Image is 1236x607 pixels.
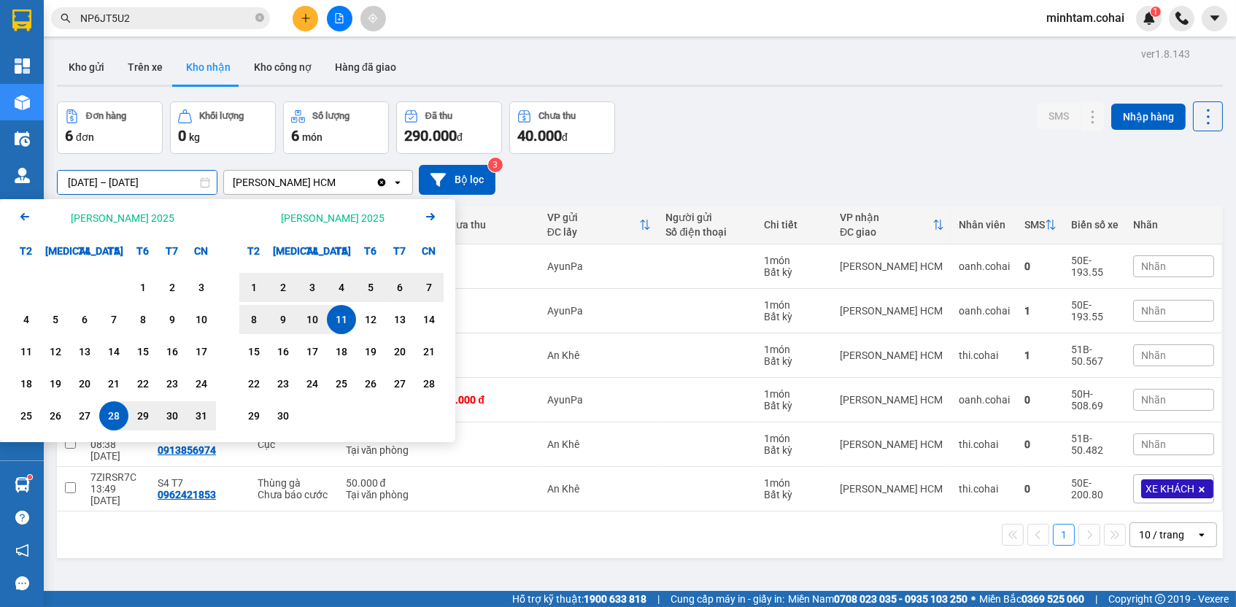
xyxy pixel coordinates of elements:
[547,212,640,223] div: VP gửi
[959,305,1010,317] div: oanh.cohai
[187,369,216,398] div: Choose Chủ Nhật, tháng 08 24 2025. It's available.
[293,6,318,31] button: plus
[334,13,344,23] span: file-add
[71,211,174,225] div: [PERSON_NAME] 2025
[273,375,293,393] div: 23
[269,401,298,430] div: Choose Thứ Ba, tháng 09 30 2025. It's available.
[302,343,322,360] div: 17
[41,305,70,334] div: Choose Thứ Ba, tháng 08 5 2025. It's available.
[244,343,264,360] div: 15
[444,219,533,231] div: Chưa thu
[840,260,944,272] div: [PERSON_NAME] HCM
[58,171,217,194] input: Select a date range.
[269,369,298,398] div: Choose Thứ Ba, tháng 09 23 2025. It's available.
[239,236,269,266] div: T2
[764,255,825,266] div: 1 món
[385,337,414,366] div: Choose Thứ Bảy, tháng 09 20 2025. It's available.
[158,477,243,489] div: S4 T7
[187,337,216,366] div: Choose Chủ Nhật, tháng 08 17 2025. It's available.
[15,511,29,525] span: question-circle
[57,50,116,85] button: Kho gửi
[1017,206,1064,244] th: Toggle SortBy
[1024,349,1057,361] div: 1
[128,236,158,266] div: T6
[1037,103,1081,129] button: SMS
[1141,394,1166,406] span: Nhãn
[45,311,66,328] div: 5
[1155,594,1165,604] span: copyright
[302,131,322,143] span: món
[764,266,825,278] div: Bất kỳ
[665,226,749,238] div: Số điện thoại
[1196,529,1208,541] svg: open
[12,401,41,430] div: Choose Thứ Hai, tháng 08 25 2025. It's available.
[99,305,128,334] div: Choose Thứ Năm, tháng 08 7 2025. It's available.
[1141,260,1166,272] span: Nhãn
[298,273,327,302] div: Choose Thứ Tư, tháng 09 3 2025. It's available.
[70,369,99,398] div: Choose Thứ Tư, tháng 08 20 2025. It's available.
[239,273,269,302] div: Choose Thứ Hai, tháng 09 1 2025. It's available.
[99,369,128,398] div: Choose Thứ Năm, tháng 08 21 2025. It's available.
[99,401,128,430] div: Selected start date. Thứ Năm, tháng 08 28 2025. It's available.
[273,343,293,360] div: 16
[273,311,293,328] div: 9
[331,311,352,328] div: 11
[302,311,322,328] div: 10
[281,211,385,225] div: [PERSON_NAME] 2025
[764,355,825,367] div: Bất kỳ
[540,206,659,244] th: Toggle SortBy
[414,369,444,398] div: Choose Chủ Nhật, tháng 09 28 2025. It's available.
[764,400,825,411] div: Bất kỳ
[191,343,212,360] div: 17
[959,260,1010,272] div: oanh.cohai
[385,236,414,266] div: T7
[1141,46,1190,62] div: ver 1.8.143
[833,206,951,244] th: Toggle SortBy
[764,219,825,231] div: Chi tiết
[189,131,200,143] span: kg
[547,260,652,272] div: AyunPa
[1095,591,1097,607] span: |
[1024,219,1045,231] div: SMS
[1071,299,1119,322] div: 50E-193.55
[128,273,158,302] div: Choose Thứ Sáu, tháng 08 1 2025. It's available.
[258,477,331,489] div: Thùng gà
[162,343,182,360] div: 16
[298,236,327,266] div: T4
[665,212,749,223] div: Người gửi
[12,236,41,266] div: T2
[15,544,29,557] span: notification
[1071,477,1119,500] div: 50E-200.80
[174,50,242,85] button: Kho nhận
[360,343,381,360] div: 19
[1139,527,1184,542] div: 10 / trang
[41,401,70,430] div: Choose Thứ Ba, tháng 08 26 2025. It's available.
[298,337,327,366] div: Choose Thứ Tư, tháng 09 17 2025. It's available.
[327,236,356,266] div: T5
[191,311,212,328] div: 10
[327,6,352,31] button: file-add
[385,369,414,398] div: Choose Thứ Bảy, tháng 09 27 2025. It's available.
[45,375,66,393] div: 19
[1024,438,1057,450] div: 0
[90,483,143,506] div: 13:49 [DATE]
[45,343,66,360] div: 12
[414,305,444,334] div: Choose Chủ Nhật, tháng 09 14 2025. It's available.
[547,394,652,406] div: AyunPa
[128,337,158,366] div: Choose Thứ Sáu, tháng 08 15 2025. It's available.
[396,101,502,154] button: Đã thu290.000đ
[356,337,385,366] div: Choose Thứ Sáu, tháng 09 19 2025. It's available.
[834,593,967,605] strong: 0708 023 035 - 0935 103 250
[104,407,124,425] div: 28
[788,591,967,607] span: Miền Nam
[346,489,430,500] div: Tại văn phòng
[158,236,187,266] div: T7
[41,337,70,366] div: Choose Thứ Ba, tháng 08 12 2025. It's available.
[15,576,29,590] span: message
[488,158,503,172] sup: 3
[764,311,825,322] div: Bất kỳ
[1071,219,1119,231] div: Biển số xe
[1208,12,1221,25] span: caret-down
[233,175,336,190] div: [PERSON_NAME] HCM
[419,343,439,360] div: 21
